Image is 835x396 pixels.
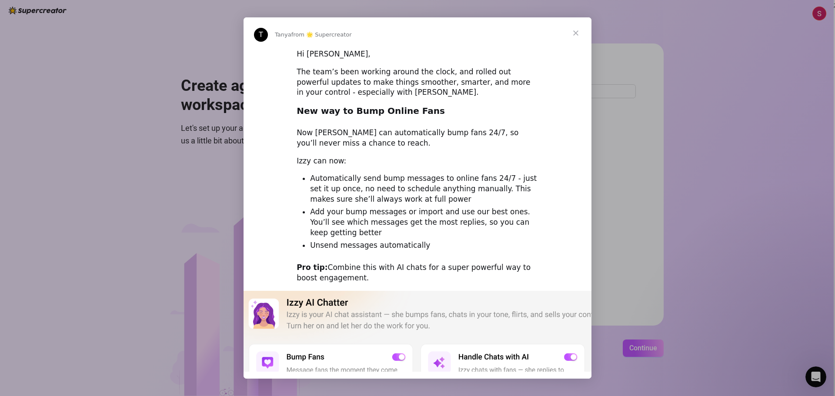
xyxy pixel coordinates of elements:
span: from 🌟 Supercreator [291,31,352,38]
li: Automatically send bump messages to online fans 24/7 - just set it up once, no need to schedule a... [310,173,538,205]
div: Profile image for Tanya [254,28,268,42]
div: The team’s been working around the clock, and rolled out powerful updates to make things smoother... [297,67,538,98]
li: Unsend messages automatically [310,240,538,251]
span: Close [560,17,591,49]
li: Add your bump messages or import and use our best ones. You’ll see which messages get the most re... [310,207,538,238]
div: Now [PERSON_NAME] can automatically bump fans 24/7, so you’ll never miss a chance to reach. [297,128,538,149]
b: Pro tip: [297,263,327,272]
div: Izzy can now: [297,156,538,166]
span: Tanya [275,31,291,38]
h2: New way to Bump Online Fans [297,105,538,121]
div: Combine this with AI chats for a super powerful way to boost engagement. [297,263,538,283]
div: Hi [PERSON_NAME], [297,49,538,60]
